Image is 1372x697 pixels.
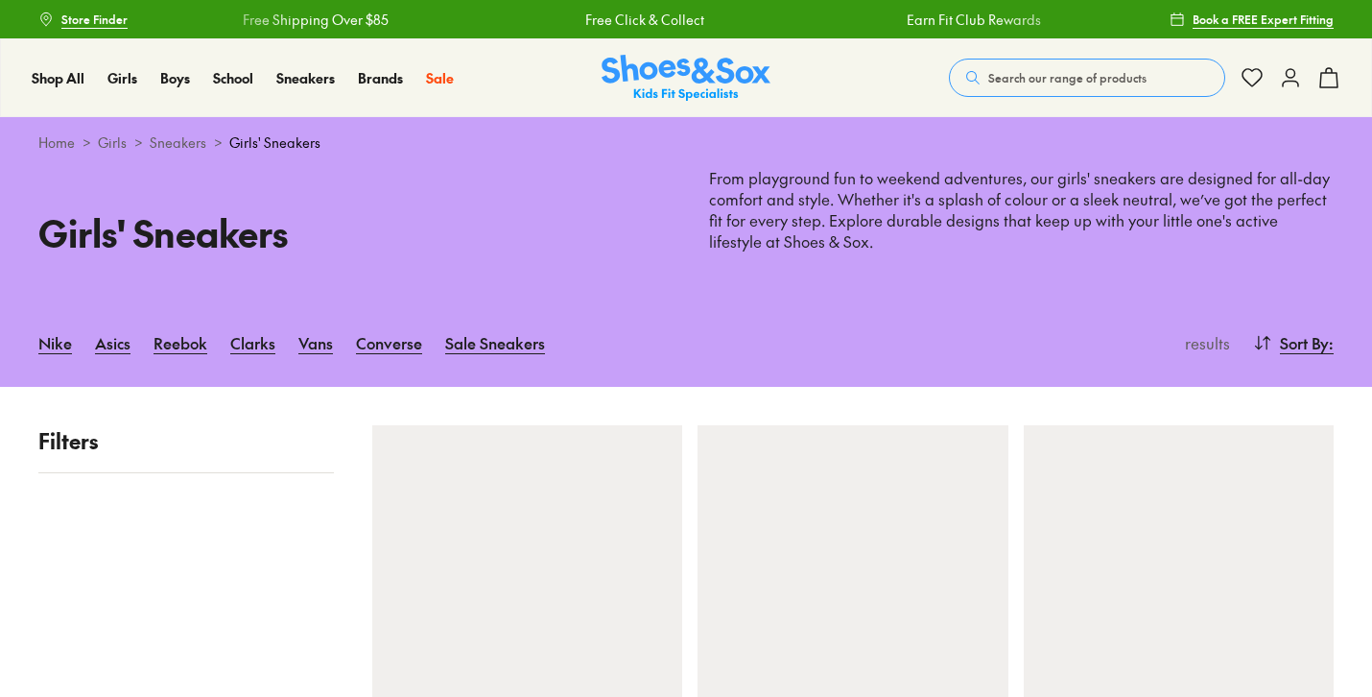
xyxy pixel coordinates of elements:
[242,10,388,30] a: Free Shipping Over $85
[150,132,206,153] a: Sneakers
[38,322,72,364] a: Nike
[988,69,1147,86] span: Search our range of products
[276,68,335,87] span: Sneakers
[38,132,1334,153] div: > > >
[426,68,454,88] a: Sale
[230,322,275,364] a: Clarks
[32,68,84,88] a: Shop All
[602,55,770,102] a: Shoes & Sox
[38,205,663,260] h1: Girls' Sneakers
[95,322,130,364] a: Asics
[61,11,128,28] span: Store Finder
[1170,2,1334,36] a: Book a FREE Expert Fitting
[107,68,137,88] a: Girls
[1253,322,1334,364] button: Sort By:
[32,68,84,87] span: Shop All
[276,68,335,88] a: Sneakers
[1177,331,1230,354] p: results
[298,322,333,364] a: Vans
[213,68,253,87] span: School
[38,425,334,457] p: Filters
[709,168,1334,252] p: From playground fun to weekend adventures, our girls' sneakers are designed for all-day comfort a...
[584,10,703,30] a: Free Click & Collect
[1280,331,1329,354] span: Sort By
[356,322,422,364] a: Converse
[98,132,127,153] a: Girls
[1329,331,1334,354] span: :
[213,68,253,88] a: School
[154,322,207,364] a: Reebok
[160,68,190,87] span: Boys
[358,68,403,87] span: Brands
[1193,11,1334,28] span: Book a FREE Expert Fitting
[602,55,770,102] img: SNS_Logo_Responsive.svg
[426,68,454,87] span: Sale
[107,68,137,87] span: Girls
[229,132,320,153] span: Girls' Sneakers
[38,2,128,36] a: Store Finder
[445,322,545,364] a: Sale Sneakers
[160,68,190,88] a: Boys
[906,10,1040,30] a: Earn Fit Club Rewards
[358,68,403,88] a: Brands
[949,59,1225,97] button: Search our range of products
[38,132,75,153] a: Home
